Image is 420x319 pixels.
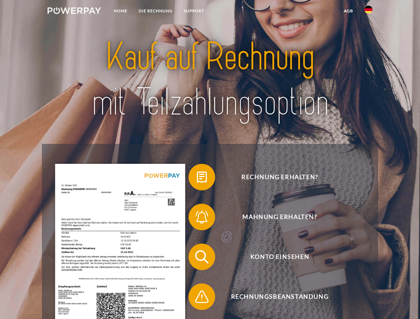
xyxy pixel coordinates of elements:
img: qb_bell.svg [194,209,210,225]
button: Rechnung erhalten? [189,164,361,190]
img: qb_bill.svg [194,169,210,185]
a: DIE RECHNUNG [133,5,178,17]
a: SUPPORT [178,5,210,17]
img: logo-powerpay-white.svg [48,7,101,14]
a: Home [108,5,133,17]
button: Mahnung erhalten? [189,204,361,230]
span: Konto einsehen [198,244,361,270]
img: qb_warning.svg [194,288,210,305]
img: title-powerpay_de.svg [64,32,356,127]
span: Rechnung erhalten? [198,164,361,190]
button: Rechnungsbeanstandung [189,283,361,310]
span: Mahnung erhalten? [198,204,361,230]
img: qb_search.svg [194,249,210,265]
img: de [364,6,372,14]
span: Rechnungsbeanstandung [198,283,361,310]
a: agb [338,5,359,17]
button: Konto einsehen [189,244,361,270]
